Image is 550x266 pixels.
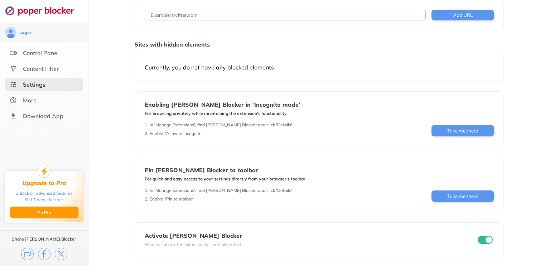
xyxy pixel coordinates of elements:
div: For browsing privately while maintaining the extension's functionality [145,111,300,116]
div: In 'Manage Extensions', find [PERSON_NAME] Blocker and click 'Details' [150,122,292,128]
button: Take me there [431,125,494,136]
button: Take me there [431,190,494,202]
div: Share [PERSON_NAME] Blocker [12,236,76,242]
div: Download App [23,112,63,120]
div: 1 . [145,188,148,193]
div: Activate [PERSON_NAME] Blocker [145,232,242,239]
input: Example: twitter.com [145,10,426,20]
img: upgrade-to-pro.svg [38,165,50,178]
div: Pin [PERSON_NAME] Blocker to toolbar [145,167,305,173]
div: More [23,97,37,104]
img: logo-webpage.svg [5,6,82,16]
img: copy.svg [21,248,34,260]
img: facebook.svg [38,248,50,260]
div: Upgrade to Pro [22,180,66,187]
button: Go Pro [10,207,78,218]
img: about.svg [10,97,17,104]
div: Enabling [PERSON_NAME] Blocker in 'Incognito mode' [145,101,300,108]
div: Control Panel [23,49,59,57]
div: Unlock all advanced features [15,190,73,197]
div: Enable "Allow in incognito" [150,131,203,136]
img: features.svg [10,49,17,57]
img: settings-selected.svg [10,81,17,88]
div: When disabled, the extension will not take effect [145,242,242,247]
img: download-app.svg [10,112,17,120]
div: Get 1 week for free [25,197,63,203]
div: Login [19,30,31,35]
div: In 'Manage Extensions', find [PERSON_NAME] Blocker and click 'Details' [150,188,292,193]
button: Add URL [431,10,494,20]
div: Enable "Pin to toolbar" [150,196,194,202]
img: social.svg [10,65,17,72]
div: 2 . [145,196,148,202]
div: Settings [23,81,45,88]
img: x.svg [55,248,67,260]
div: 2 . [145,131,148,136]
div: Currently, you do not have any blocked elements [145,64,494,71]
img: avatar.svg [5,27,16,38]
div: For quick and easy access to your settings directly from your browser's toolbar [145,176,305,182]
div: 1 . [145,122,148,128]
div: Sites with hidden elements [135,41,504,48]
div: Content Filter [23,65,59,72]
